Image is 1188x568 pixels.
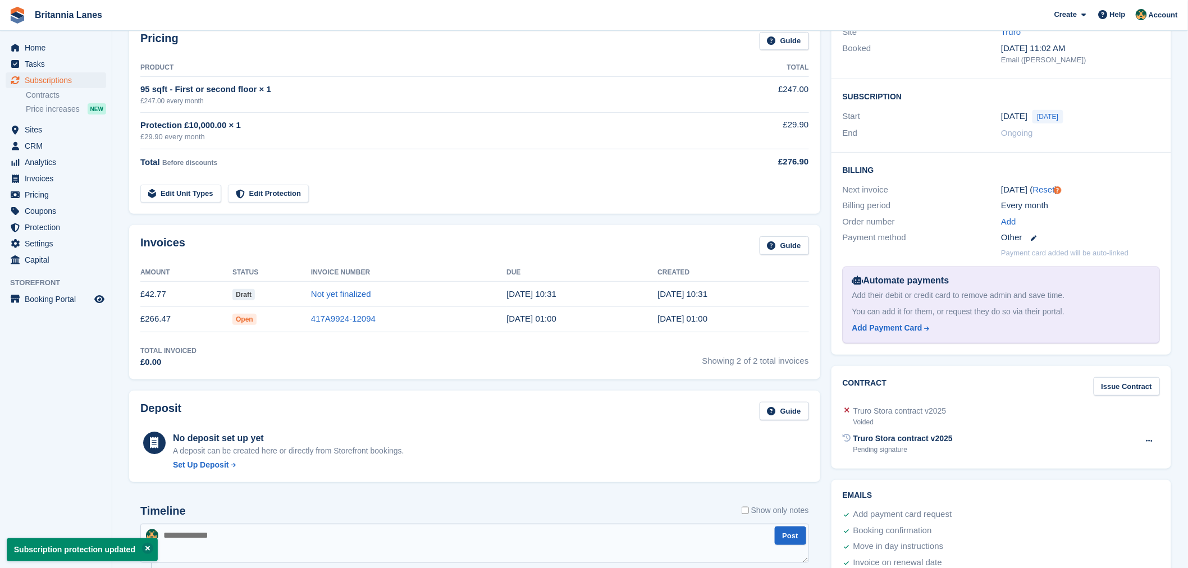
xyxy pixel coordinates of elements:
[25,40,92,56] span: Home
[140,505,186,517] h2: Timeline
[852,274,1150,287] div: Automate payments
[25,219,92,235] span: Protection
[1053,185,1063,195] div: Tooltip anchor
[140,282,232,307] td: £42.77
[1110,9,1126,20] span: Help
[1001,216,1016,228] a: Add
[232,314,257,325] span: Open
[6,203,106,219] a: menu
[140,119,706,132] div: Protection £10,000.00 × 1
[228,185,309,203] a: Edit Protection
[843,491,1160,500] h2: Emails
[140,32,179,51] h2: Pricing
[1032,110,1064,123] span: [DATE]
[742,505,809,516] label: Show only notes
[9,7,26,24] img: stora-icon-8386f47178a22dfd0bd8f6a31ec36ba5ce8667c1dd55bd0f319d3a0aa187defe.svg
[25,72,92,88] span: Subscriptions
[1094,377,1160,396] a: Issue Contract
[140,96,706,106] div: £247.00 every month
[173,459,229,471] div: Set Up Deposit
[506,264,657,282] th: Due
[25,154,92,170] span: Analytics
[140,185,221,203] a: Edit Unit Types
[6,219,106,235] a: menu
[88,103,106,114] div: NEW
[1001,248,1128,259] p: Payment card added will be auto-linked
[775,526,806,545] button: Post
[853,524,932,538] div: Booking confirmation
[506,314,556,323] time: 2025-10-03 00:00:00 UTC
[1001,199,1160,212] div: Every month
[26,90,106,100] a: Contracts
[1149,10,1178,21] span: Account
[140,83,706,96] div: 95 sqft - First or second floor × 1
[706,77,808,112] td: £247.00
[140,264,232,282] th: Amount
[657,264,808,282] th: Created
[6,122,106,138] a: menu
[25,291,92,307] span: Booking Portal
[760,402,809,420] a: Guide
[6,291,106,307] a: menu
[1001,184,1160,196] div: [DATE] ( )
[6,252,106,268] a: menu
[93,292,106,306] a: Preview store
[760,32,809,51] a: Guide
[6,138,106,154] a: menu
[232,264,311,282] th: Status
[173,459,404,471] a: Set Up Deposit
[6,187,106,203] a: menu
[25,187,92,203] span: Pricing
[311,314,376,323] a: 417A9924-12094
[10,277,112,288] span: Storefront
[853,508,952,521] div: Add payment card request
[6,236,106,251] a: menu
[1001,54,1160,66] div: Email ([PERSON_NAME])
[25,203,92,219] span: Coupons
[26,103,106,115] a: Price increases NEW
[25,122,92,138] span: Sites
[30,6,107,24] a: Britannia Lanes
[140,236,185,255] h2: Invoices
[853,405,947,417] div: Truro Stora contract v2025
[853,445,953,455] div: Pending signature
[1001,110,1027,123] time: 2025-10-02 00:00:00 UTC
[140,306,232,332] td: £266.47
[140,346,197,356] div: Total Invoiced
[843,127,1002,140] div: End
[6,72,106,88] a: menu
[173,445,404,457] p: A deposit can be created here or directly from Storefront bookings.
[7,538,158,561] p: Subscription protection updated
[843,42,1002,66] div: Booked
[506,289,556,299] time: 2025-10-03 09:31:48 UTC
[702,346,809,369] span: Showing 2 of 2 total invoices
[311,264,506,282] th: Invoice Number
[1054,9,1077,20] span: Create
[843,26,1002,39] div: Site
[6,56,106,72] a: menu
[25,138,92,154] span: CRM
[843,377,887,396] h2: Contract
[140,356,197,369] div: £0.00
[173,432,404,445] div: No deposit set up yet
[140,402,181,420] h2: Deposit
[843,199,1002,212] div: Billing period
[853,417,947,427] div: Voided
[1001,231,1160,244] div: Other
[843,110,1002,123] div: Start
[657,289,707,299] time: 2025-10-02 09:31:49 UTC
[843,184,1002,196] div: Next invoice
[1001,42,1160,55] div: [DATE] 11:02 AM
[853,433,953,445] div: Truro Stora contract v2025
[140,59,706,77] th: Product
[311,289,371,299] a: Not yet finalized
[146,529,158,542] img: Nathan Kellow
[742,505,749,516] input: Show only notes
[1136,9,1147,20] img: Nathan Kellow
[25,56,92,72] span: Tasks
[706,112,808,149] td: £29.90
[852,290,1150,301] div: Add their debit or credit card to remove admin and save time.
[852,322,922,334] div: Add Payment Card
[1001,27,1021,36] a: Truro
[25,236,92,251] span: Settings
